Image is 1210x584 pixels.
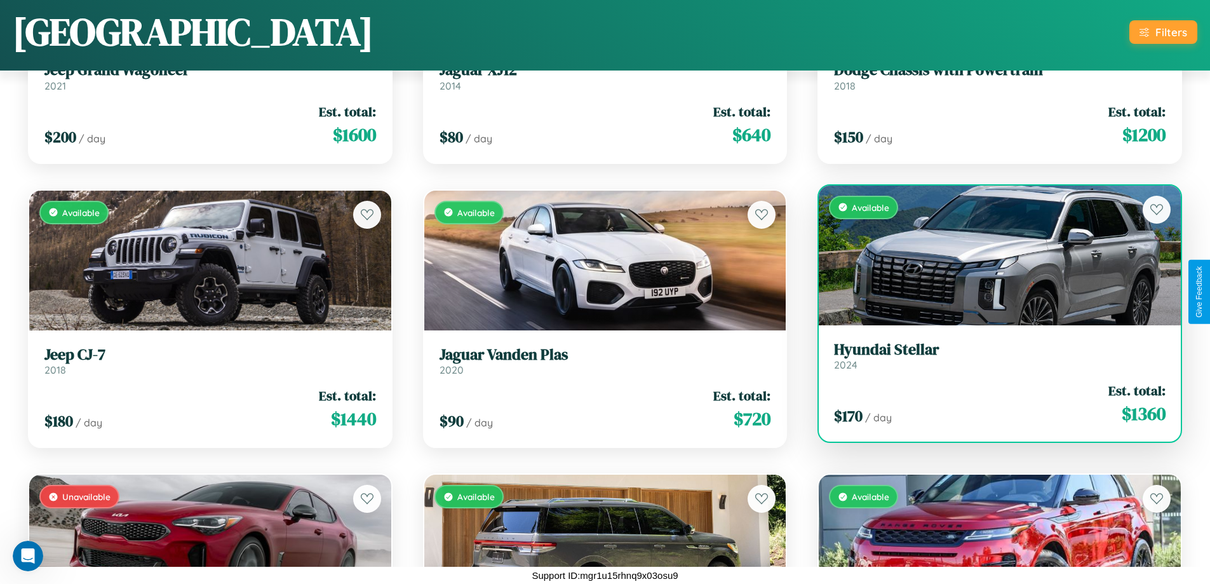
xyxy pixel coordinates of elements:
iframe: Intercom live chat [13,541,43,571]
span: $ 90 [440,411,464,431]
span: Unavailable [62,491,111,502]
a: Dodge Chassis with Powertrain2018 [834,61,1166,92]
span: / day [79,132,105,145]
h3: Dodge Chassis with Powertrain [834,61,1166,79]
span: $ 1600 [333,122,376,147]
span: Est. total: [713,386,770,405]
a: Jeep CJ-72018 [44,346,376,377]
button: Filters [1129,20,1197,44]
span: Est. total: [1108,102,1166,121]
span: / day [76,416,102,429]
span: / day [466,132,492,145]
span: 2018 [834,79,856,92]
span: $ 1360 [1122,401,1166,426]
a: Jaguar XJ122014 [440,61,771,92]
span: $ 1440 [331,406,376,431]
span: $ 640 [732,122,770,147]
span: $ 1200 [1122,122,1166,147]
span: 2014 [440,79,461,92]
h3: Jaguar XJ12 [440,61,771,79]
span: $ 720 [734,406,770,431]
span: $ 150 [834,126,863,147]
span: / day [866,132,892,145]
a: Jeep Grand Wagoneer2021 [44,61,376,92]
span: $ 180 [44,411,73,431]
span: 2021 [44,79,66,92]
span: Est. total: [713,102,770,121]
span: Available [852,202,889,213]
h1: [GEOGRAPHIC_DATA] [13,6,373,58]
h3: Jaguar Vanden Plas [440,346,771,364]
span: $ 80 [440,126,463,147]
span: $ 170 [834,405,863,426]
span: / day [865,411,892,424]
span: Est. total: [319,386,376,405]
span: $ 200 [44,126,76,147]
span: Available [457,207,495,218]
h3: Jeep CJ-7 [44,346,376,364]
h3: Hyundai Stellar [834,341,1166,359]
p: Support ID: mgr1u15rhnq9x03osu9 [532,567,678,584]
span: 2018 [44,363,66,376]
span: Available [852,491,889,502]
span: 2024 [834,358,857,371]
span: Available [62,207,100,218]
span: / day [466,416,493,429]
div: Filters [1155,25,1187,39]
span: Est. total: [1108,381,1166,400]
span: Est. total: [319,102,376,121]
div: Give Feedback [1195,266,1204,318]
span: 2020 [440,363,464,376]
h3: Jeep Grand Wagoneer [44,61,376,79]
a: Jaguar Vanden Plas2020 [440,346,771,377]
span: Available [457,491,495,502]
a: Hyundai Stellar2024 [834,341,1166,372]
